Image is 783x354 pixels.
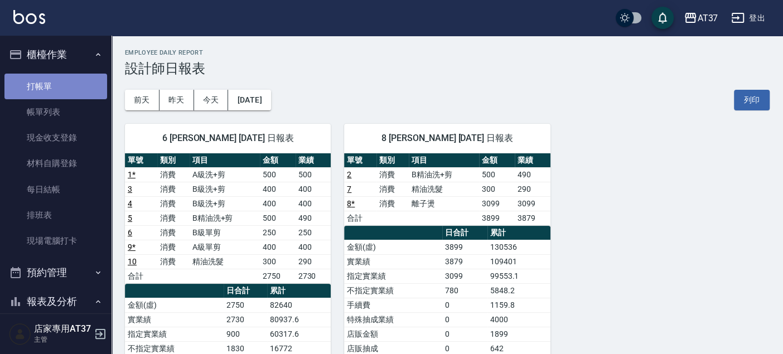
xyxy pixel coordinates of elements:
[157,211,190,225] td: 消費
[194,90,229,110] button: 今天
[260,225,296,240] td: 250
[479,211,515,225] td: 3899
[344,312,442,327] td: 特殊抽成業績
[125,153,331,284] table: a dense table
[157,254,190,269] td: 消費
[409,196,479,211] td: 離子燙
[344,327,442,341] td: 店販金額
[190,211,260,225] td: B精油洗+剪
[4,258,107,287] button: 預約管理
[487,240,550,254] td: 130536
[487,283,550,298] td: 5848.2
[128,228,132,237] a: 6
[479,182,515,196] td: 300
[260,269,296,283] td: 2750
[487,327,550,341] td: 1899
[125,312,224,327] td: 實業績
[651,7,674,29] button: save
[9,323,31,345] img: Person
[296,254,331,269] td: 290
[376,153,409,168] th: 類別
[479,167,515,182] td: 500
[34,323,91,334] h5: 店家專用AT37
[224,312,267,327] td: 2730
[344,240,442,254] td: 金額(虛)
[344,298,442,312] td: 手續費
[224,298,267,312] td: 2750
[4,287,107,316] button: 報表及分析
[479,153,515,168] th: 金額
[157,240,190,254] td: 消費
[376,196,409,211] td: 消費
[128,199,132,208] a: 4
[4,151,107,176] a: 材料自購登錄
[734,90,770,110] button: 列印
[296,211,331,225] td: 490
[128,185,132,193] a: 3
[347,170,351,179] a: 2
[376,167,409,182] td: 消費
[409,153,479,168] th: 項目
[125,90,159,110] button: 前天
[190,167,260,182] td: A級洗+剪
[487,298,550,312] td: 1159.8
[296,153,331,168] th: 業績
[128,257,137,266] a: 10
[344,153,550,226] table: a dense table
[190,254,260,269] td: 精油洗髮
[442,254,487,269] td: 3879
[260,240,296,254] td: 400
[409,167,479,182] td: B精油洗+剪
[267,298,331,312] td: 82640
[515,167,550,182] td: 490
[4,74,107,99] a: 打帳單
[487,226,550,240] th: 累計
[296,167,331,182] td: 500
[260,254,296,269] td: 300
[296,225,331,240] td: 250
[409,182,479,196] td: 精油洗髮
[515,153,550,168] th: 業績
[442,269,487,283] td: 3099
[479,196,515,211] td: 3099
[260,182,296,196] td: 400
[442,226,487,240] th: 日合計
[4,228,107,254] a: 現場電腦打卡
[125,61,770,76] h3: 設計師日報表
[515,182,550,196] td: 290
[442,298,487,312] td: 0
[267,284,331,298] th: 累計
[376,182,409,196] td: 消費
[125,49,770,56] h2: Employee Daily Report
[4,202,107,228] a: 排班表
[296,182,331,196] td: 400
[190,225,260,240] td: B級單剪
[260,196,296,211] td: 400
[296,269,331,283] td: 2730
[228,90,270,110] button: [DATE]
[260,153,296,168] th: 金額
[125,298,224,312] td: 金額(虛)
[157,225,190,240] td: 消費
[4,177,107,202] a: 每日結帳
[357,133,536,144] span: 8 [PERSON_NAME] [DATE] 日報表
[125,153,157,168] th: 單號
[224,284,267,298] th: 日合計
[190,153,260,168] th: 項目
[487,254,550,269] td: 109401
[344,283,442,298] td: 不指定實業績
[157,196,190,211] td: 消費
[442,312,487,327] td: 0
[4,40,107,69] button: 櫃檯作業
[157,167,190,182] td: 消費
[157,153,190,168] th: 類別
[442,327,487,341] td: 0
[442,283,487,298] td: 780
[128,214,132,222] a: 5
[515,196,550,211] td: 3099
[34,334,91,345] p: 主管
[344,211,376,225] td: 合計
[125,269,157,283] td: 合計
[138,133,317,144] span: 6 [PERSON_NAME] [DATE] 日報表
[157,182,190,196] td: 消費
